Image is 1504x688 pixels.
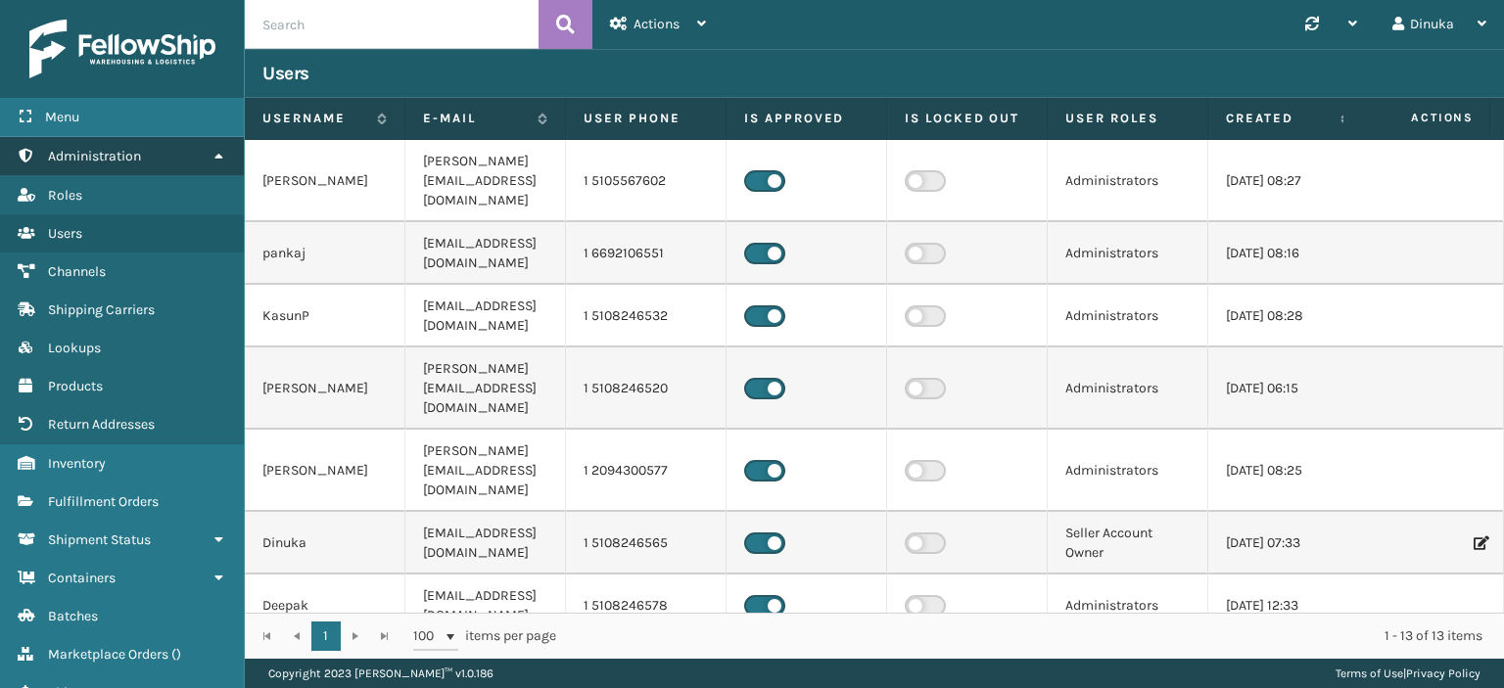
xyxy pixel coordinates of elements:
[584,626,1482,646] div: 1 - 13 of 13 items
[48,378,103,394] span: Products
[566,347,727,430] td: 1 5108246520
[1048,222,1208,285] td: Administrators
[1336,659,1480,688] div: |
[48,263,106,280] span: Channels
[405,574,566,637] td: [EMAIL_ADDRESS][DOMAIN_NAME]
[48,225,82,242] span: Users
[245,140,405,222] td: [PERSON_NAME]
[405,140,566,222] td: [PERSON_NAME][EMAIL_ADDRESS][DOMAIN_NAME]
[48,301,155,318] span: Shipping Carriers
[29,20,215,78] img: logo
[1474,536,1485,550] i: Edit
[405,222,566,285] td: [EMAIL_ADDRESS][DOMAIN_NAME]
[405,430,566,512] td: [PERSON_NAME][EMAIL_ADDRESS][DOMAIN_NAME]
[413,626,443,646] span: 100
[1048,140,1208,222] td: Administrators
[405,512,566,574] td: [EMAIL_ADDRESS][DOMAIN_NAME]
[634,16,680,32] span: Actions
[905,110,1029,127] label: Is Locked Out
[48,455,106,472] span: Inventory
[245,222,405,285] td: pankaj
[1048,430,1208,512] td: Administrators
[1336,666,1403,680] a: Terms of Use
[245,512,405,574] td: Dinuka
[48,148,141,164] span: Administration
[1208,140,1369,222] td: [DATE] 08:27
[1048,512,1208,574] td: Seller Account Owner
[245,574,405,637] td: Deepak
[566,574,727,637] td: 1 5108246578
[413,621,556,651] span: items per page
[566,512,727,574] td: 1 5108246565
[48,570,116,586] span: Containers
[1048,574,1208,637] td: Administrators
[245,430,405,512] td: [PERSON_NAME]
[1208,574,1369,637] td: [DATE] 12:33
[1208,430,1369,512] td: [DATE] 08:25
[48,608,98,624] span: Batches
[245,285,405,347] td: KasunP
[48,416,155,433] span: Return Addresses
[1208,512,1369,574] td: [DATE] 07:33
[1208,222,1369,285] td: [DATE] 08:16
[48,340,101,356] span: Lookups
[48,187,82,204] span: Roles
[1048,285,1208,347] td: Administrators
[405,285,566,347] td: [EMAIL_ADDRESS][DOMAIN_NAME]
[566,430,727,512] td: 1 2094300577
[1226,110,1331,127] label: Created
[48,646,168,663] span: Marketplace Orders
[566,285,727,347] td: 1 5108246532
[311,621,341,651] a: 1
[1065,110,1190,127] label: User Roles
[566,140,727,222] td: 1 5105567602
[1349,102,1485,134] span: Actions
[584,110,708,127] label: User phone
[171,646,181,663] span: ( )
[262,110,367,127] label: Username
[245,347,405,430] td: [PERSON_NAME]
[744,110,869,127] label: Is Approved
[423,110,528,127] label: E-mail
[566,222,727,285] td: 1 6692106551
[48,493,159,510] span: Fulfillment Orders
[1208,285,1369,347] td: [DATE] 08:28
[1406,666,1480,680] a: Privacy Policy
[268,659,493,688] p: Copyright 2023 [PERSON_NAME]™ v 1.0.186
[1048,347,1208,430] td: Administrators
[48,531,151,548] span: Shipment Status
[1208,347,1369,430] td: [DATE] 06:15
[45,109,79,125] span: Menu
[405,347,566,430] td: [PERSON_NAME][EMAIL_ADDRESS][DOMAIN_NAME]
[262,62,309,85] h3: Users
